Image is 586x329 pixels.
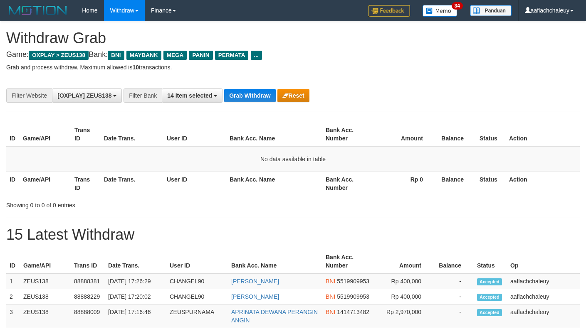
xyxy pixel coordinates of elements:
button: 14 item selected [162,88,223,103]
span: MEGA [163,51,187,60]
td: aaflachchaleuy [507,273,580,289]
td: 88888381 [71,273,105,289]
span: 34 [452,2,463,10]
button: [OXPLAY] ZEUS138 [52,88,122,103]
a: APRINATA DEWANA PERANGIN ANGIN [231,309,318,324]
button: Grab Withdraw [224,89,275,102]
th: Balance [434,250,474,273]
td: [DATE] 17:26:29 [105,273,166,289]
td: ZEUS138 [20,304,71,328]
th: Balance [435,172,476,195]
div: Filter Website [6,88,52,103]
th: Trans ID [71,250,105,273]
td: CHANGEL90 [166,289,228,304]
td: CHANGEL90 [166,273,228,289]
span: Accepted [477,278,502,285]
span: Copy 1414713482 to clipboard [337,309,369,315]
h4: Game: Bank: [6,51,580,59]
span: ... [251,51,262,60]
td: [DATE] 17:16:46 [105,304,166,328]
th: Trans ID [71,123,101,146]
th: Op [507,250,580,273]
td: - [434,304,474,328]
td: 88888229 [71,289,105,304]
th: Trans ID [71,172,101,195]
th: Bank Acc. Name [226,123,322,146]
th: Status [474,250,507,273]
th: Game/API [20,123,71,146]
th: Date Trans. [105,250,166,273]
span: Accepted [477,309,502,316]
p: Grab and process withdraw. Maximum allowed is transactions. [6,63,580,71]
td: 1 [6,273,20,289]
div: Filter Bank [124,88,162,103]
td: [DATE] 17:20:02 [105,289,166,304]
td: aaflachchaleuy [507,289,580,304]
h1: 15 Latest Withdraw [6,226,580,243]
th: User ID [163,123,226,146]
button: Reset [277,89,309,102]
th: Balance [435,123,476,146]
th: User ID [163,172,226,195]
img: Button%20Memo.svg [423,5,457,17]
span: PANIN [189,51,213,60]
th: Amount [373,250,434,273]
td: ZEUSPURNAMA [166,304,228,328]
span: Accepted [477,294,502,301]
span: MAYBANK [126,51,161,60]
span: Copy 5519909953 to clipboard [337,278,369,285]
th: Action [506,123,580,146]
td: ZEUS138 [20,273,71,289]
td: aaflachchaleuy [507,304,580,328]
td: 88888009 [71,304,105,328]
th: Game/API [20,172,71,195]
th: Bank Acc. Number [322,250,373,273]
th: Status [476,172,506,195]
span: BNI [326,309,335,315]
td: - [434,289,474,304]
a: [PERSON_NAME] [231,293,279,300]
td: 3 [6,304,20,328]
h1: Withdraw Grab [6,30,580,47]
span: [OXPLAY] ZEUS138 [57,92,111,99]
th: ID [6,250,20,273]
th: Bank Acc. Name [228,250,322,273]
td: 2 [6,289,20,304]
th: Bank Acc. Number [322,123,374,146]
span: Copy 5519909953 to clipboard [337,293,369,300]
td: No data available in table [6,146,580,172]
span: BNI [108,51,124,60]
span: 14 item selected [167,92,212,99]
th: Amount [374,123,435,146]
td: Rp 400,000 [373,289,434,304]
img: Feedback.jpg [368,5,410,17]
th: Game/API [20,250,71,273]
img: panduan.png [470,5,512,16]
td: - [434,273,474,289]
strong: 10 [132,64,139,71]
a: [PERSON_NAME] [231,278,279,285]
th: Rp 0 [374,172,435,195]
th: ID [6,123,20,146]
th: Date Trans. [101,172,163,195]
span: PERMATA [215,51,249,60]
th: Action [506,172,580,195]
td: Rp 2,970,000 [373,304,434,328]
td: Rp 400,000 [373,273,434,289]
th: ID [6,172,20,195]
img: MOTION_logo.png [6,4,69,17]
td: ZEUS138 [20,289,71,304]
span: BNI [326,293,335,300]
th: Date Trans. [101,123,163,146]
th: Bank Acc. Name [226,172,322,195]
div: Showing 0 to 0 of 0 entries [6,198,238,209]
span: OXPLAY > ZEUS138 [29,51,89,60]
span: BNI [326,278,335,285]
th: User ID [166,250,228,273]
th: Status [476,123,506,146]
th: Bank Acc. Number [322,172,374,195]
